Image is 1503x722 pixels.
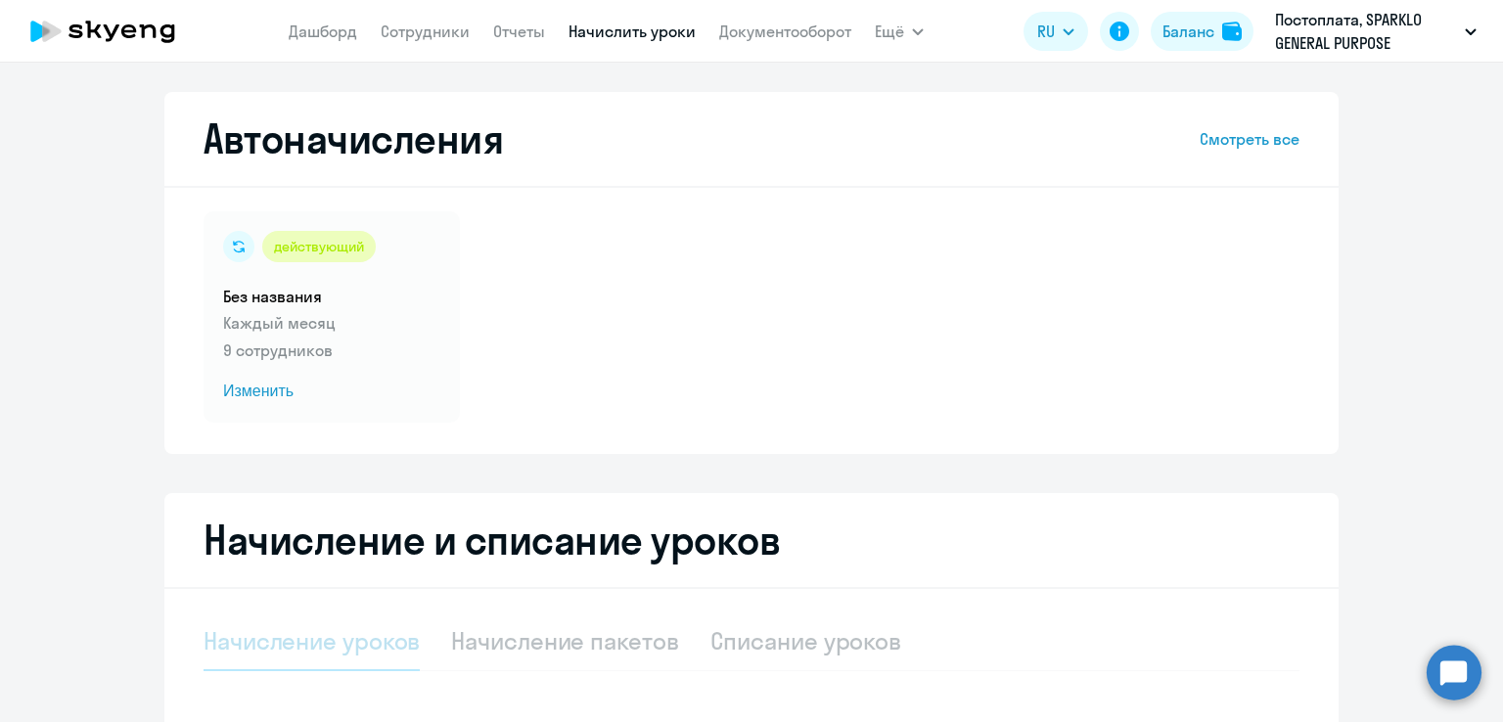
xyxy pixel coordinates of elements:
[1162,20,1214,43] div: Баланс
[223,286,440,307] h5: Без названия
[1200,127,1299,151] a: Смотреть все
[875,20,904,43] span: Ещё
[1151,12,1253,51] button: Балансbalance
[204,115,503,162] h2: Автоначисления
[1037,20,1055,43] span: RU
[719,22,851,41] a: Документооборот
[223,311,440,335] p: Каждый месяц
[875,12,924,51] button: Ещё
[493,22,545,41] a: Отчеты
[569,22,696,41] a: Начислить уроки
[1024,12,1088,51] button: RU
[204,517,1299,564] h2: Начисление и списание уроков
[1275,8,1457,55] p: Постоплата, SPARKLO GENERAL PURPOSE MACHINERY PARTS MANUFACTURING LLC
[1265,8,1486,55] button: Постоплата, SPARKLO GENERAL PURPOSE MACHINERY PARTS MANUFACTURING LLC
[223,380,440,403] span: Изменить
[223,338,440,362] p: 9 сотрудников
[289,22,357,41] a: Дашборд
[381,22,470,41] a: Сотрудники
[1222,22,1242,41] img: balance
[262,231,376,262] div: действующий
